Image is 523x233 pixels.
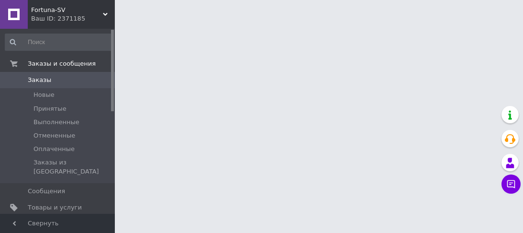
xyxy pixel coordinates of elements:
[28,203,82,212] span: Товары и услуги
[28,76,51,84] span: Заказы
[31,6,103,14] span: Fortuna-SV
[28,187,65,196] span: Сообщения
[33,131,75,140] span: Отмененные
[28,59,96,68] span: Заказы и сообщения
[501,175,521,194] button: Чат с покупателем
[33,118,79,127] span: Выполненные
[33,91,55,99] span: Новые
[33,105,67,113] span: Принятые
[33,145,75,153] span: Оплаченные
[5,34,113,51] input: Поиск
[31,14,115,23] div: Ваш ID: 2371185
[33,158,112,175] span: Заказы из [GEOGRAPHIC_DATA]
